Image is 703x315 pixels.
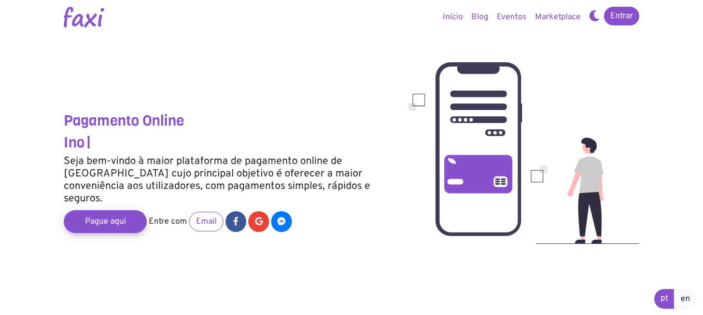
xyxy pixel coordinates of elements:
h3: Pagamento Online [64,112,393,130]
a: en [674,289,697,309]
a: Blog [467,7,493,28]
span: Ino [64,133,85,152]
span: Entre com [149,216,187,227]
a: Eventos [493,7,531,28]
a: Marketplace [531,7,585,28]
a: Email [189,212,223,231]
a: Início [439,7,467,28]
img: Logotipo Faxi Online [64,7,104,28]
h5: Seja bem-vindo à maior plataforma de pagamento online de [GEOGRAPHIC_DATA] cujo principal objetiv... [64,155,393,205]
a: Entrar [604,7,639,25]
a: pt [654,289,674,309]
a: Pague aqui [64,210,147,233]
